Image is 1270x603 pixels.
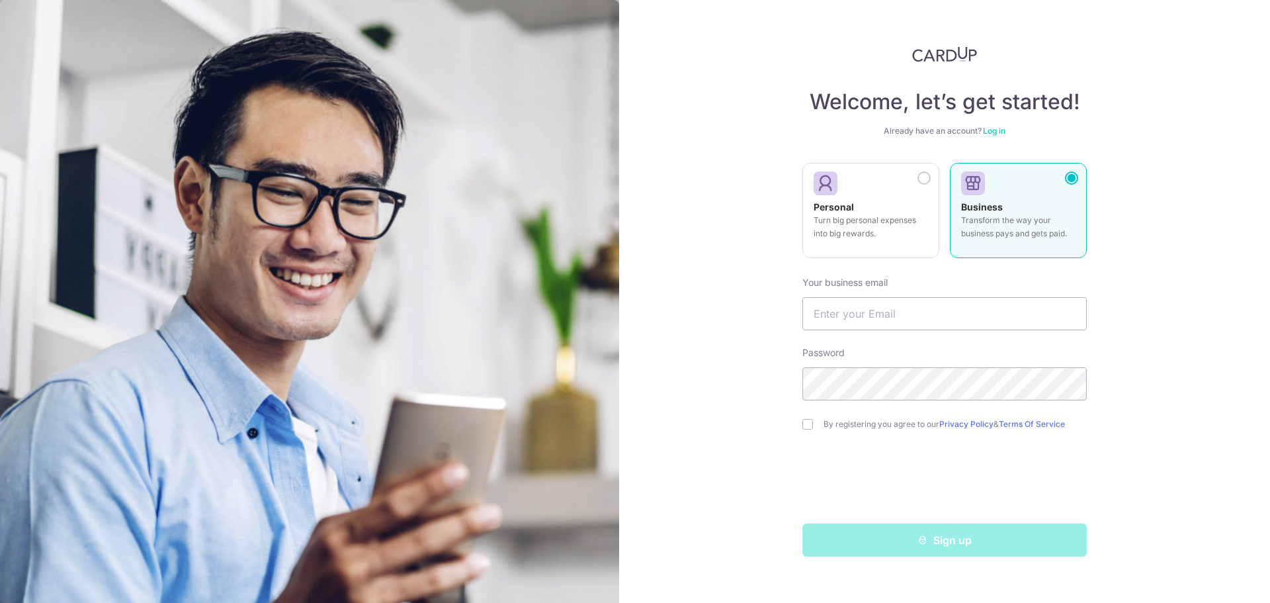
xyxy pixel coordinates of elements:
iframe: reCAPTCHA [844,456,1045,508]
a: Privacy Policy [939,419,994,429]
a: Terms Of Service [999,419,1065,429]
input: Enter your Email [802,297,1087,330]
a: Personal Turn big personal expenses into big rewards. [802,163,939,266]
div: Already have an account? [802,126,1087,136]
label: By registering you agree to our & [824,419,1087,430]
label: Password [802,346,845,359]
p: Turn big personal expenses into big rewards. [814,214,928,240]
h4: Welcome, let’s get started! [802,89,1087,115]
strong: Business [961,201,1003,212]
a: Business Transform the way your business pays and gets paid. [950,163,1087,266]
strong: Personal [814,201,854,212]
img: CardUp Logo [912,46,977,62]
label: Your business email [802,276,888,289]
a: Log in [983,126,1005,136]
p: Transform the way your business pays and gets paid. [961,214,1076,240]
